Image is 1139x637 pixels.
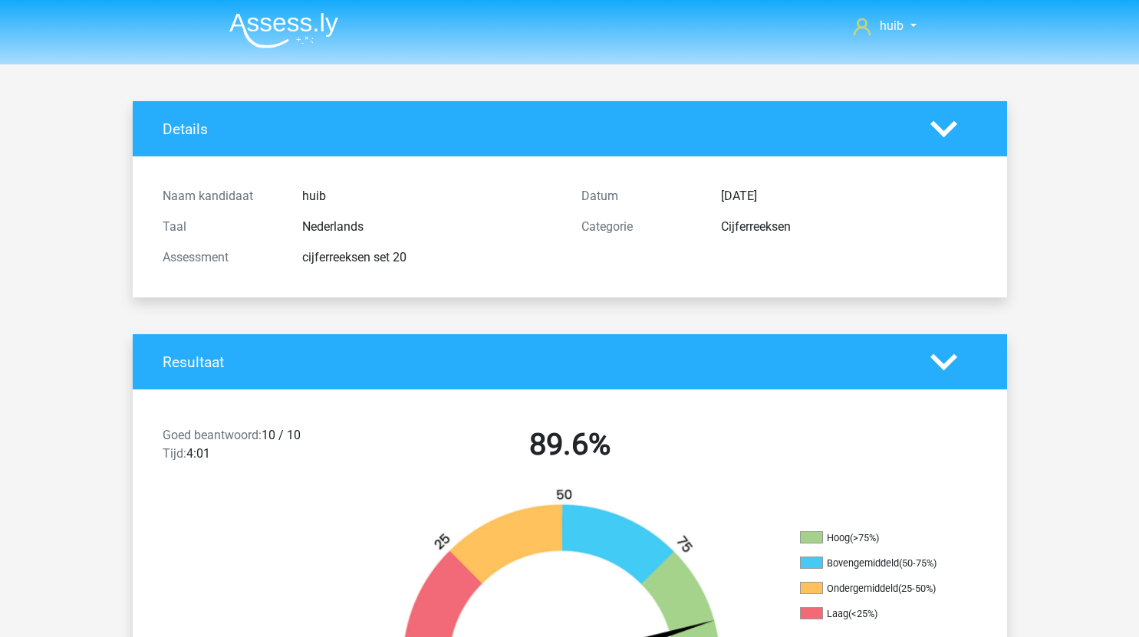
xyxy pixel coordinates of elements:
[800,531,953,545] li: Hoog
[850,532,879,543] div: (>75%)
[898,583,936,594] div: (25-50%)
[291,248,570,267] div: cijferreeksen set 20
[163,428,262,442] span: Goed beantwoord:
[848,608,877,619] div: (<25%)
[899,557,937,569] div: (50-75%)
[151,187,291,205] div: Naam kandidaat
[163,446,186,461] span: Tijd:
[880,18,904,33] span: huib
[800,607,953,621] li: Laag
[372,426,768,463] h2: 89.6%
[291,187,570,205] div: huib
[163,353,907,371] h4: Resultaat
[163,120,907,138] h4: Details
[151,426,360,469] div: 10 / 10 4:01
[151,218,291,236] div: Taal
[709,187,989,205] div: [DATE]
[151,248,291,267] div: Assessment
[800,582,953,596] li: Ondergemiddeld
[229,12,338,48] img: Assessly
[800,557,953,570] li: Bovengemiddeld
[570,187,709,205] div: Datum
[709,218,989,236] div: Cijferreeksen
[570,218,709,236] div: Categorie
[848,17,922,35] a: huib
[291,218,570,236] div: Nederlands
